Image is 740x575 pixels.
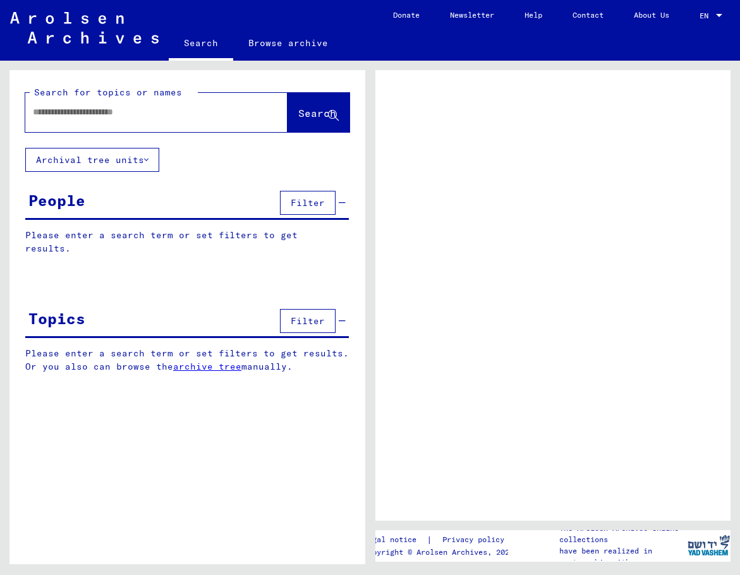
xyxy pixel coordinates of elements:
button: Archival tree units [25,148,159,172]
div: People [28,189,85,212]
a: Browse archive [233,28,343,58]
p: The Arolsen Archives online collections [559,523,686,545]
mat-label: Search for topics or names [34,87,182,98]
p: have been realized in partnership with [559,545,686,568]
span: EN [700,11,713,20]
div: Topics [28,307,85,330]
img: yv_logo.png [685,530,732,561]
span: Filter [291,315,325,327]
button: Search [288,93,349,132]
button: Filter [280,309,336,333]
button: Filter [280,191,336,215]
span: Search [298,107,336,119]
p: Please enter a search term or set filters to get results. [25,229,349,255]
a: Privacy policy [432,533,519,547]
p: Copyright © Arolsen Archives, 2021 [363,547,519,558]
img: Arolsen_neg.svg [10,12,159,44]
p: Please enter a search term or set filters to get results. Or you also can browse the manually. [25,347,349,373]
a: Search [169,28,233,61]
div: | [363,533,519,547]
a: Legal notice [363,533,427,547]
span: Filter [291,197,325,209]
a: archive tree [173,361,241,372]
